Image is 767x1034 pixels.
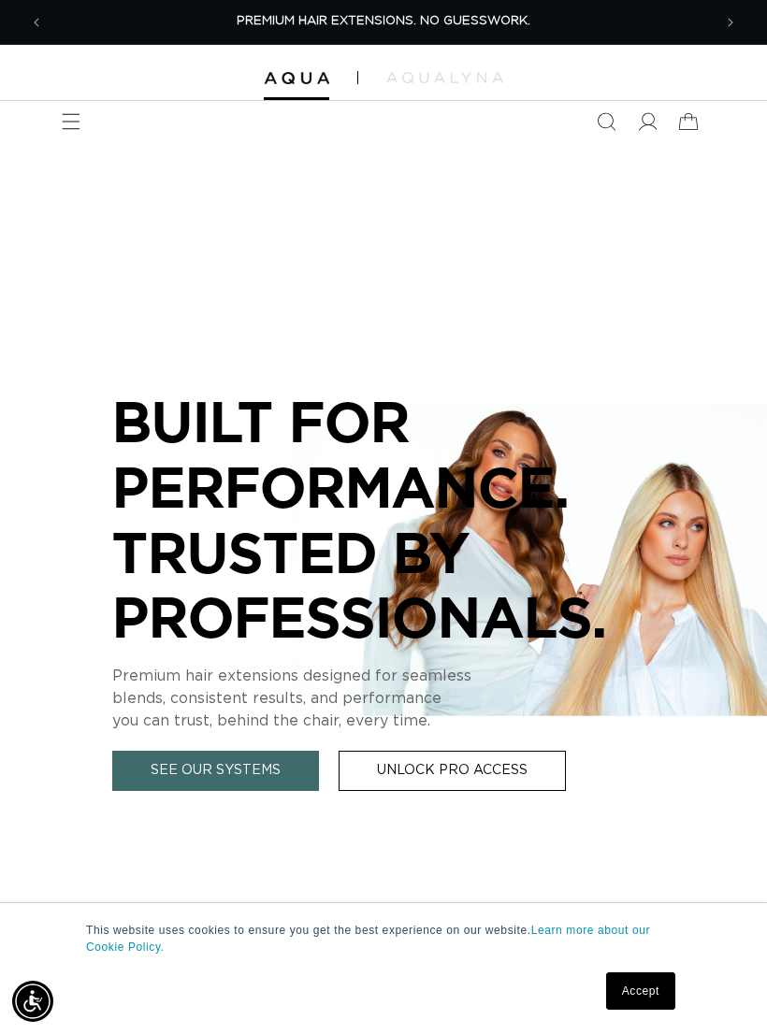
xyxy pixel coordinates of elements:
[386,72,503,83] img: aqualyna.com
[606,972,675,1010] a: Accept
[339,751,566,791] a: Unlock Pro Access
[51,101,92,142] summary: Menu
[86,922,681,955] p: This website uses cookies to ensure you get the best experience on our website.
[237,15,530,27] span: PREMIUM HAIR EXTENSIONS. NO GUESSWORK.
[112,665,655,732] p: Premium hair extensions designed for seamless blends, consistent results, and performance you can...
[112,389,655,649] p: BUILT FOR PERFORMANCE. TRUSTED BY PROFESSIONALS.
[16,2,57,43] button: Previous announcement
[710,2,751,43] button: Next announcement
[112,751,319,791] a: See Our Systems
[12,981,53,1022] div: Accessibility Menu
[264,72,329,85] img: Aqua Hair Extensions
[586,101,627,142] summary: Search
